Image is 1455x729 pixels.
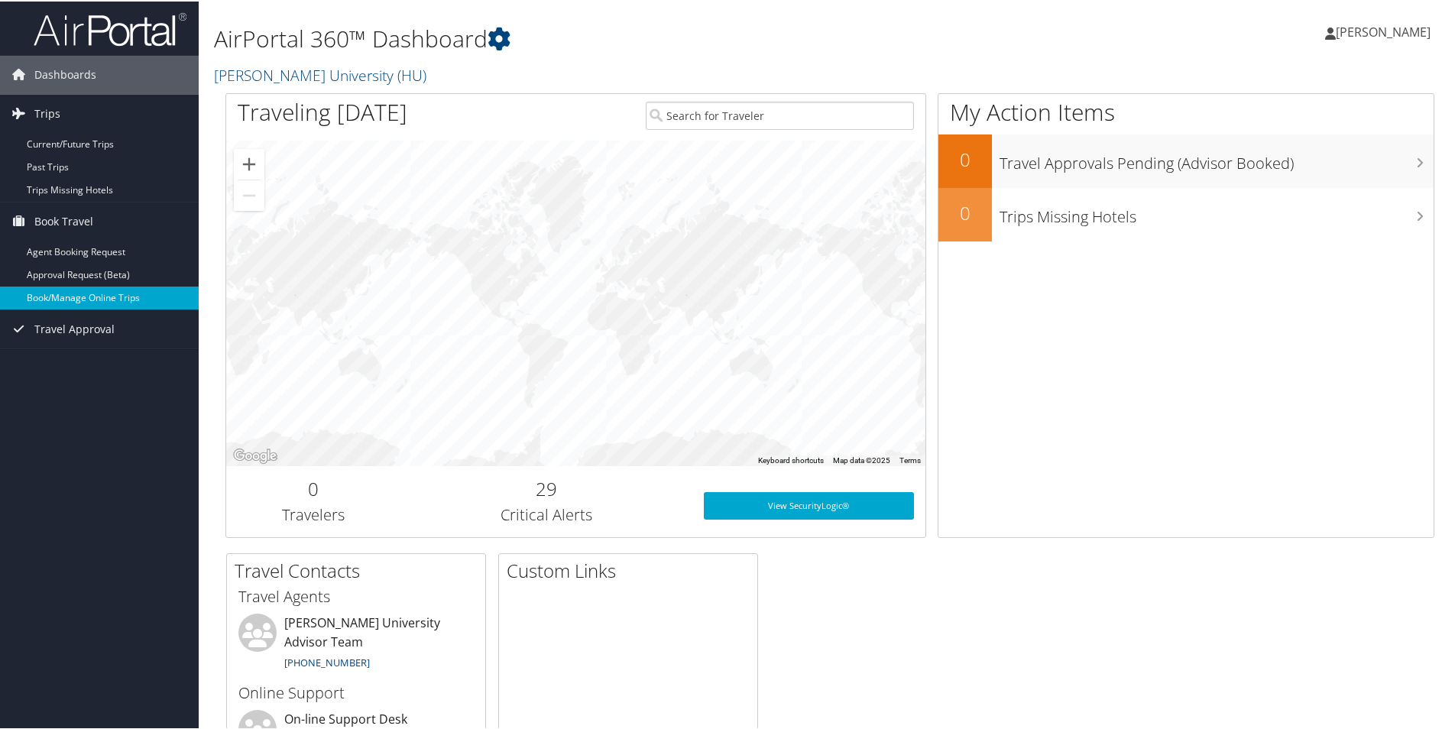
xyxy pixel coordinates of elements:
h1: Traveling [DATE] [238,95,407,127]
a: [PERSON_NAME] [1325,8,1446,53]
h3: Critical Alerts [413,503,681,524]
span: Book Travel [34,201,93,239]
span: [PERSON_NAME] [1336,22,1431,39]
h2: Custom Links [507,556,757,582]
span: Dashboards [34,54,96,92]
h2: 0 [938,145,992,171]
li: [PERSON_NAME] University Advisor Team [231,612,481,675]
h2: 0 [938,199,992,225]
h3: Travel Approvals Pending (Advisor Booked) [1000,144,1434,173]
a: View SecurityLogic® [704,491,914,518]
span: Map data ©2025 [833,455,890,463]
button: Zoom out [234,179,264,209]
a: [PHONE_NUMBER] [284,654,370,668]
h3: Online Support [238,681,474,702]
a: [PERSON_NAME] University (HU) [214,63,430,84]
button: Zoom in [234,147,264,178]
a: Terms (opens in new tab) [899,455,921,463]
h2: 29 [413,475,681,501]
a: 0Travel Approvals Pending (Advisor Booked) [938,133,1434,186]
img: Google [230,445,280,465]
img: airportal-logo.png [34,10,186,46]
h3: Travelers [238,503,390,524]
h3: Travel Agents [238,585,474,606]
h1: My Action Items [938,95,1434,127]
h1: AirPortal 360™ Dashboard [214,21,1035,53]
input: Search for Traveler [646,100,914,128]
h3: Trips Missing Hotels [1000,197,1434,226]
button: Keyboard shortcuts [758,454,824,465]
h2: Travel Contacts [235,556,485,582]
span: Trips [34,93,60,131]
h2: 0 [238,475,390,501]
a: 0Trips Missing Hotels [938,186,1434,240]
a: Open this area in Google Maps (opens a new window) [230,445,280,465]
span: Travel Approval [34,309,115,347]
